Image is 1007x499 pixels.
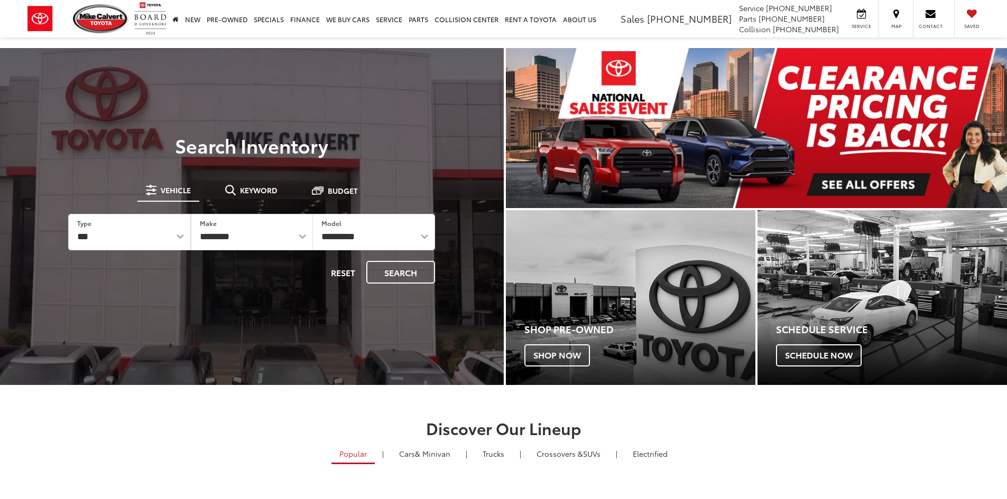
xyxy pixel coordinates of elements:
[613,448,620,459] li: |
[776,324,1007,335] h4: Schedule Service
[506,210,755,385] a: Shop Pre-Owned Shop Now
[757,210,1007,385] a: Schedule Service Schedule Now
[625,445,676,463] a: Electrified
[161,186,191,194] span: Vehicle
[757,210,1007,385] div: Toyota
[524,324,755,335] h4: Shop Pre-Owned
[739,24,771,34] span: Collision
[475,445,512,463] a: Trucks
[517,448,524,459] li: |
[529,445,608,463] a: SUVs
[524,344,590,366] span: Shop Now
[849,23,873,30] span: Service
[759,13,825,24] span: [PHONE_NUMBER]
[44,135,459,156] h3: Search Inventory
[240,186,278,194] span: Keyword
[537,448,583,459] span: Crossovers &
[415,448,450,459] span: & Minivan
[331,445,375,464] a: Popular
[380,448,386,459] li: |
[919,23,943,30] span: Contact
[321,219,341,228] label: Model
[773,24,839,34] span: [PHONE_NUMBER]
[322,261,364,284] button: Reset
[739,13,756,24] span: Parts
[328,187,358,194] span: Budget
[391,445,458,463] a: Cars
[621,12,644,25] span: Sales
[776,344,862,366] span: Schedule Now
[366,261,435,284] button: Search
[647,12,732,25] span: [PHONE_NUMBER]
[77,219,91,228] label: Type
[73,4,129,33] img: Mike Calvert Toyota
[739,3,764,13] span: Service
[884,23,908,30] span: Map
[131,419,876,437] h2: Discover Our Lineup
[463,448,470,459] li: |
[766,3,832,13] span: [PHONE_NUMBER]
[960,23,983,30] span: Saved
[506,210,755,385] div: Toyota
[200,219,217,228] label: Make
